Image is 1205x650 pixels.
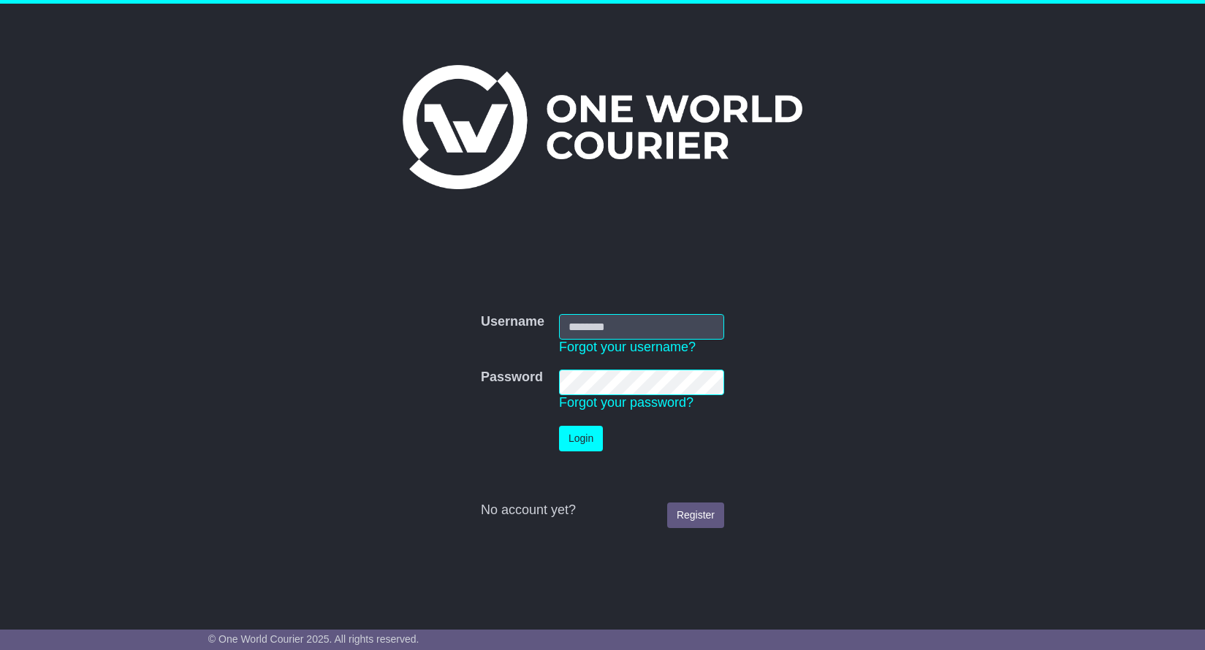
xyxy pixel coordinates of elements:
[559,395,693,410] a: Forgot your password?
[559,340,696,354] a: Forgot your username?
[481,370,543,386] label: Password
[667,502,724,528] a: Register
[481,502,724,519] div: No account yet?
[481,314,544,330] label: Username
[559,426,603,451] button: Login
[208,633,419,645] span: © One World Courier 2025. All rights reserved.
[403,65,802,189] img: One World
